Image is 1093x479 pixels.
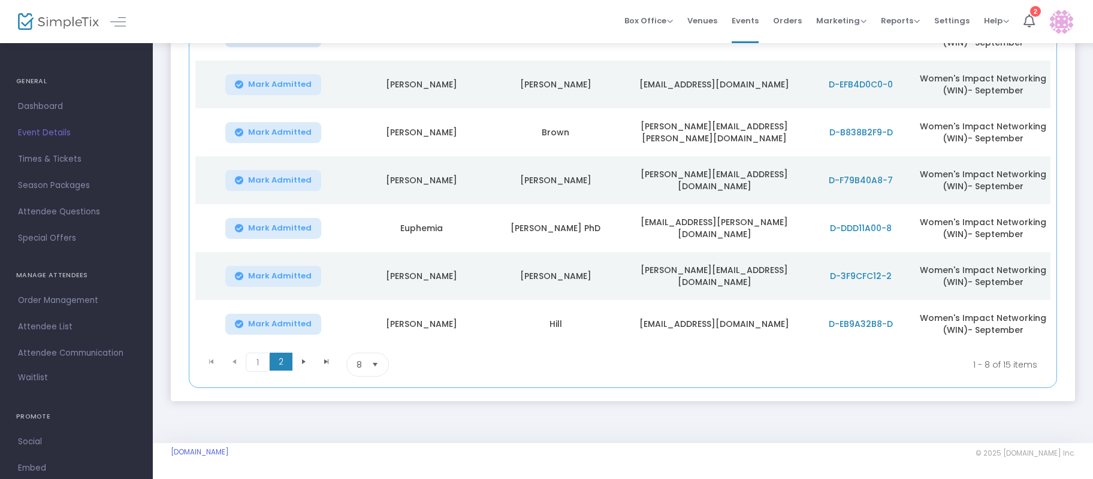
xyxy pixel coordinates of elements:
[225,170,321,191] button: Mark Admitted
[18,99,135,114] span: Dashboard
[16,69,137,93] h4: GENERAL
[488,156,623,204] td: [PERSON_NAME]
[623,300,806,348] td: [EMAIL_ADDRESS][DOMAIN_NAME]
[357,359,362,371] span: 8
[225,266,321,287] button: Mark Admitted
[354,108,488,156] td: [PERSON_NAME]
[18,204,135,220] span: Attendee Questions
[18,293,135,308] span: Order Management
[881,15,920,26] span: Reports
[315,353,338,371] span: Go to the last page
[354,204,488,252] td: Euphemia
[829,78,893,90] span: D-EFB4D0C0-0
[508,353,1037,377] kendo-pager-info: 1 - 8 of 15 items
[18,460,135,476] span: Embed
[248,271,312,281] span: Mark Admitted
[916,60,1050,108] td: Women's Impact Networking (WIN)- September
[18,125,135,141] span: Event Details
[354,156,488,204] td: [PERSON_NAME]
[829,174,893,186] span: D-F79B40A8-7
[830,222,892,234] span: D-DDD11A00-8
[246,353,270,372] span: Page 1
[292,353,315,371] span: Go to the next page
[488,300,623,348] td: Hill
[18,178,135,193] span: Season Packages
[322,357,331,366] span: Go to the last page
[225,314,321,335] button: Mark Admitted
[18,372,48,384] span: Waitlist
[354,300,488,348] td: [PERSON_NAME]
[934,5,970,36] span: Settings
[623,204,806,252] td: [EMAIL_ADDRESS][PERSON_NAME][DOMAIN_NAME]
[225,218,321,239] button: Mark Admitted
[16,405,137,429] h4: PROMOTE
[248,223,312,233] span: Mark Admitted
[18,231,135,246] span: Special Offers
[270,353,292,371] span: Page 2
[248,175,312,185] span: Mark Admitted
[816,15,866,26] span: Marketing
[171,447,229,457] a: [DOMAIN_NAME]
[18,345,135,361] span: Attendee Communication
[829,318,893,330] span: D-EB9A32B8-D
[623,252,806,300] td: [PERSON_NAME][EMAIL_ADDRESS][DOMAIN_NAME]
[18,434,135,450] span: Social
[916,156,1050,204] td: Women's Impact Networking (WIN)- September
[248,319,312,329] span: Mark Admitted
[624,15,673,26] span: Box Office
[916,300,1050,348] td: Women's Impact Networking (WIN)- September
[225,74,321,95] button: Mark Admitted
[488,108,623,156] td: Brown
[830,270,892,282] span: D-3F9CFC12-2
[18,319,135,335] span: Attendee List
[248,128,312,137] span: Mark Admitted
[829,126,893,138] span: D-B838B2F9-D
[367,353,384,376] button: Select
[984,15,1009,26] span: Help
[225,122,321,143] button: Mark Admitted
[623,108,806,156] td: [PERSON_NAME][EMAIL_ADDRESS][PERSON_NAME][DOMAIN_NAME]
[623,60,806,108] td: [EMAIL_ADDRESS][DOMAIN_NAME]
[248,80,312,89] span: Mark Admitted
[732,5,759,36] span: Events
[916,108,1050,156] td: Women's Impact Networking (WIN)- September
[16,263,137,287] h4: MANAGE ATTENDEES
[687,5,717,36] span: Venues
[916,252,1050,300] td: Women's Impact Networking (WIN)- September
[976,448,1075,458] span: © 2025 [DOMAIN_NAME] Inc.
[488,252,623,300] td: [PERSON_NAME]
[773,5,802,36] span: Orders
[299,357,309,366] span: Go to the next page
[916,204,1050,252] td: Women's Impact Networking (WIN)- September
[18,151,135,167] span: Times & Tickets
[488,60,623,108] td: [PERSON_NAME]
[488,204,623,252] td: [PERSON_NAME] PhD
[354,252,488,300] td: [PERSON_NAME]
[354,60,488,108] td: [PERSON_NAME]
[623,156,806,204] td: [PERSON_NAME][EMAIL_ADDRESS][DOMAIN_NAME]
[1030,6,1041,17] div: 2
